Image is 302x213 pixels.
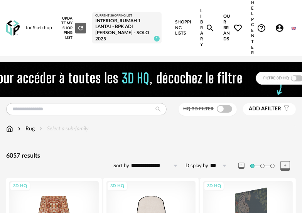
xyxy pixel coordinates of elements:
[275,23,288,33] span: Account Circle icon
[107,181,128,191] div: 3D HQ
[281,106,290,112] span: Filter icon
[95,14,159,42] a: Current Shopping List INTERIOR_RUMAH 1 LANTAI - BPK ADI [PERSON_NAME] - SOLO 2025 1
[16,125,35,133] div: Rug
[186,163,208,169] label: Display by
[113,163,129,169] label: Sort by
[204,181,224,191] div: 3D HQ
[61,16,86,40] div: Update my Shopping List
[249,106,265,111] span: Add a
[16,125,22,133] img: svg+xml;base64,PHN2ZyB3aWR0aD0iMTYiIGhlaWdodD0iMTYiIHZpZXdCb3g9IjAgMCAxNiAxNiIgZmlsbD0ibm9uZSIgeG...
[183,106,214,111] span: HQ 3D filter
[6,125,13,133] img: svg+xml;base64,PHN2ZyB3aWR0aD0iMTYiIGhlaWdodD0iMTciIHZpZXdCb3g9IjAgMCAxNiAxNyIgZmlsbD0ibm9uZSIgeG...
[26,25,52,31] div: for Sketchup
[154,36,160,42] span: 1
[257,23,266,33] span: Help Circle Outline icon
[6,152,296,160] div: 6057 results
[243,103,296,115] button: Add afilter Filter icon
[292,26,296,30] img: us
[77,26,84,30] span: Refresh icon
[275,23,284,33] span: Account Circle icon
[206,23,215,33] span: Magnify icon
[95,14,159,18] div: Current Shopping List
[10,181,30,191] div: 3D HQ
[95,18,159,42] div: INTERIOR_RUMAH 1 LANTAI - BPK ADI [PERSON_NAME] - SOLO 2025
[6,20,20,36] img: OXP
[233,23,243,33] span: Heart Outline icon
[249,106,281,112] span: filter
